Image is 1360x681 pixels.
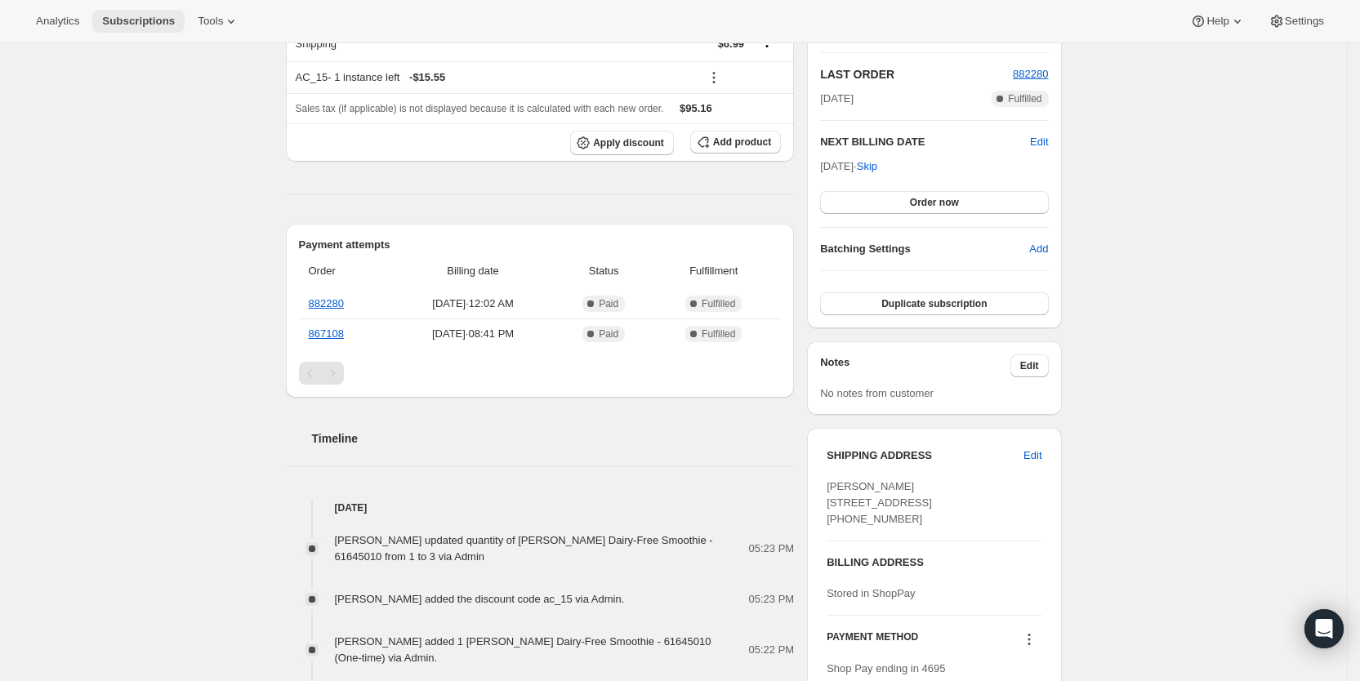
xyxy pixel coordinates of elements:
[286,25,559,61] th: Shipping
[820,91,854,107] span: [DATE]
[656,263,771,279] span: Fulfillment
[820,160,877,172] span: [DATE] ·
[335,593,625,605] span: [PERSON_NAME] added the discount code ac_15 via Admin.
[599,297,618,310] span: Paid
[599,327,618,340] span: Paid
[593,136,664,149] span: Apply discount
[296,103,664,114] span: Sales tax (if applicable) is not displayed because it is calculated with each new order.
[198,15,223,28] span: Tools
[820,191,1048,214] button: Order now
[309,297,344,309] a: 882280
[26,10,89,33] button: Analytics
[1029,241,1048,257] span: Add
[820,354,1010,377] h3: Notes
[286,500,795,516] h4: [DATE]
[820,66,1013,82] h2: LAST ORDER
[702,327,735,340] span: Fulfilled
[1019,236,1058,262] button: Add
[1180,10,1255,33] button: Help
[857,158,877,175] span: Skip
[702,297,735,310] span: Fulfilled
[296,69,692,86] div: AC_15 - 1 instance left
[299,362,782,385] nav: Pagination
[92,10,185,33] button: Subscriptions
[1008,92,1041,105] span: Fulfilled
[395,296,551,312] span: [DATE] · 12:02 AM
[395,326,551,342] span: [DATE] · 08:41 PM
[820,134,1030,150] h2: NEXT BILLING DATE
[749,591,795,608] span: 05:23 PM
[102,15,175,28] span: Subscriptions
[309,327,344,340] a: 867108
[1013,66,1048,82] button: 882280
[820,241,1029,257] h6: Batching Settings
[335,635,711,664] span: [PERSON_NAME] added 1 [PERSON_NAME] Dairy-Free Smoothie - 61645010 (One-time) via Admin.
[299,237,782,253] h2: Payment attempts
[409,69,445,86] span: - $15.55
[1010,354,1049,377] button: Edit
[395,263,551,279] span: Billing date
[1304,609,1344,648] div: Open Intercom Messenger
[1023,447,1041,464] span: Edit
[1030,134,1048,150] button: Edit
[36,15,79,28] span: Analytics
[1020,359,1039,372] span: Edit
[690,131,781,154] button: Add product
[1206,15,1228,28] span: Help
[827,447,1023,464] h3: SHIPPING ADDRESS
[299,253,390,289] th: Order
[827,587,915,599] span: Stored in ShopPay
[881,297,987,310] span: Duplicate subscription
[335,534,713,563] span: [PERSON_NAME] updated quantity of [PERSON_NAME] Dairy-Free Smoothie - 61645010 from 1 to 3 via Admin
[910,196,959,209] span: Order now
[1259,10,1334,33] button: Settings
[713,136,771,149] span: Add product
[1285,15,1324,28] span: Settings
[820,387,934,399] span: No notes from customer
[1014,443,1051,469] button: Edit
[188,10,249,33] button: Tools
[827,630,918,652] h3: PAYMENT METHOD
[749,541,795,557] span: 05:23 PM
[847,154,887,180] button: Skip
[749,642,795,658] span: 05:22 PM
[1013,68,1048,80] a: 882280
[680,102,712,114] span: $95.16
[312,430,795,447] h2: Timeline
[561,263,646,279] span: Status
[718,38,745,50] span: $6.99
[820,292,1048,315] button: Duplicate subscription
[827,480,932,525] span: [PERSON_NAME] [STREET_ADDRESS] [PHONE_NUMBER]
[827,554,1041,571] h3: BILLING ADDRESS
[570,131,674,155] button: Apply discount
